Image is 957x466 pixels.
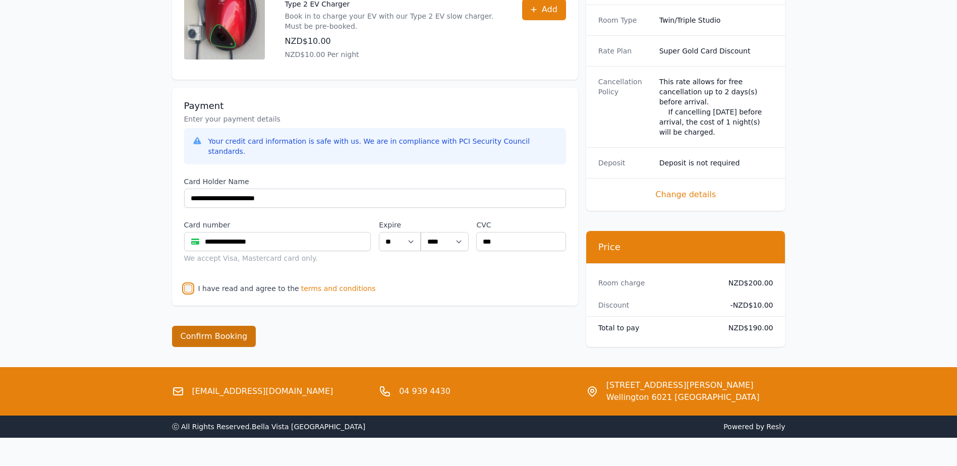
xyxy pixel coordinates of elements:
a: 04 939 4430 [399,385,451,397]
dd: NZD$190.00 [720,323,773,333]
label: Card Holder Name [184,177,566,187]
p: Book in to charge your EV with our Type 2 EV slow charger. Must be pre-booked. [285,11,502,31]
dd: Deposit is not required [659,158,773,168]
label: . [421,220,468,230]
span: [STREET_ADDRESS][PERSON_NAME] [606,379,760,391]
label: CVC [476,220,566,230]
button: Confirm Booking [172,326,256,347]
p: NZD$10.00 [285,35,502,47]
h3: Price [598,241,773,253]
div: We accept Visa, Mastercard card only. [184,253,371,263]
span: Powered by [483,422,785,432]
label: Expire [379,220,421,230]
span: Add [542,4,557,16]
a: Resly [766,423,785,431]
span: Change details [598,189,773,201]
div: This rate allows for free cancellation up to 2 days(s) before arrival. If cancelling [DATE] befor... [659,77,773,137]
dt: Discount [598,300,712,310]
dt: Cancellation Policy [598,77,651,137]
p: Enter your payment details [184,114,566,124]
span: ⓒ All Rights Reserved. Bella Vista [GEOGRAPHIC_DATA] [172,423,366,431]
div: Your credit card information is safe with us. We are in compliance with PCI Security Council stan... [208,136,558,156]
dt: Room Type [598,15,651,25]
h3: Payment [184,100,566,112]
dd: Twin/Triple Studio [659,15,773,25]
dd: Super Gold Card Discount [659,46,773,56]
dt: Total to pay [598,323,712,333]
dd: - NZD$10.00 [720,300,773,310]
a: [EMAIL_ADDRESS][DOMAIN_NAME] [192,385,333,397]
label: Card number [184,220,371,230]
p: NZD$10.00 Per night [285,49,502,60]
label: I have read and agree to the [198,284,299,293]
dt: Room charge [598,278,712,288]
dt: Deposit [598,158,651,168]
dd: NZD$200.00 [720,278,773,288]
span: Wellington 6021 [GEOGRAPHIC_DATA] [606,391,760,403]
dt: Rate Plan [598,46,651,56]
span: terms and conditions [301,283,376,294]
